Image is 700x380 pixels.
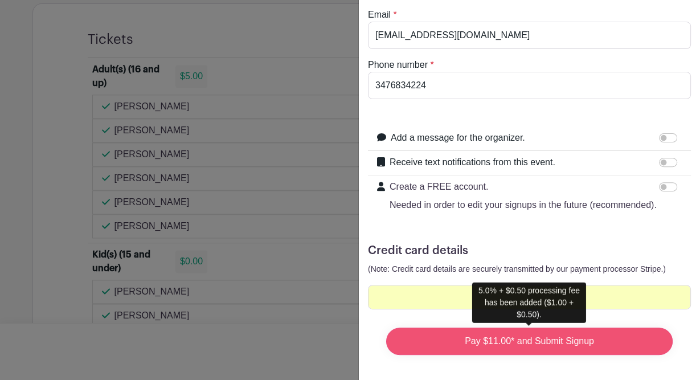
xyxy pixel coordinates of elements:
label: Email [368,8,391,22]
p: Create a FREE account. [390,180,657,194]
label: Phone number [368,58,428,72]
h5: Credit card details [368,244,691,258]
label: Add a message for the organizer. [391,131,525,145]
p: Needed in order to edit your signups in the future (recommended). [390,198,657,212]
iframe: Secure card payment input frame [375,292,683,303]
label: Receive text notifications from this event. [390,156,555,169]
input: Pay $11.00* and Submit Signup [386,328,673,355]
small: (Note: Credit card details are securely transmitted by our payment processor Stripe.) [368,264,666,273]
div: 5.0% + $0.50 processing fee has been added ($1.00 + $0.50). [472,282,586,322]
